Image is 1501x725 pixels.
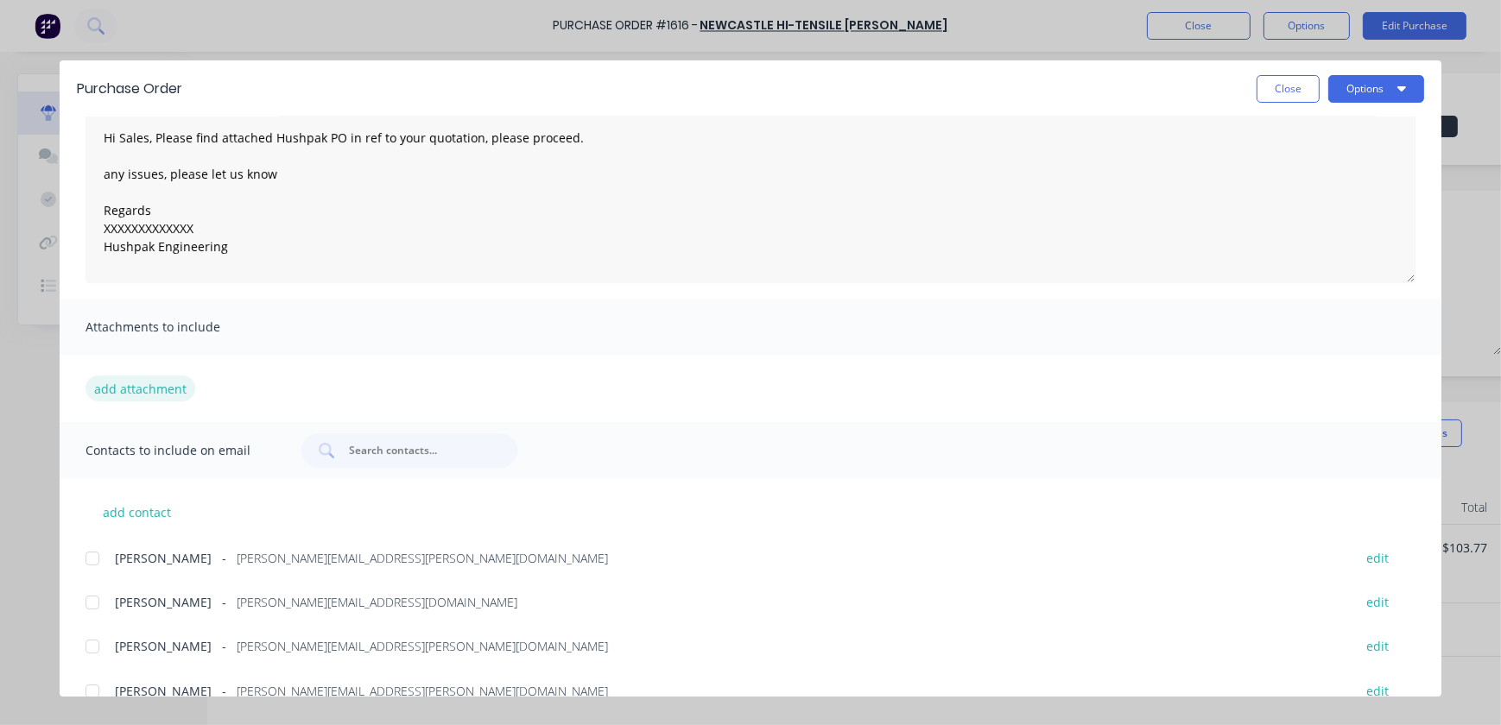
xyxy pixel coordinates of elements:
[1356,634,1399,658] button: edit
[85,438,275,463] span: Contacts to include on email
[115,637,212,655] span: [PERSON_NAME]
[222,682,226,700] span: -
[85,375,195,401] button: add attachment
[237,549,608,567] span: [PERSON_NAME][EMAIL_ADDRESS][PERSON_NAME][DOMAIN_NAME]
[85,499,189,525] button: add contact
[85,315,275,339] span: Attachments to include
[1356,679,1399,703] button: edit
[77,79,182,99] div: Purchase Order
[237,682,608,700] span: [PERSON_NAME][EMAIL_ADDRESS][PERSON_NAME][DOMAIN_NAME]
[222,637,226,655] span: -
[115,549,212,567] span: [PERSON_NAME]
[85,110,1415,283] textarea: Hi Sales, Please find attached Hushpak PO in ref to your quotation, please proceed. any issues, p...
[1356,590,1399,614] button: edit
[222,593,226,611] span: -
[237,637,608,655] span: [PERSON_NAME][EMAIL_ADDRESS][PERSON_NAME][DOMAIN_NAME]
[115,682,212,700] span: [PERSON_NAME]
[347,442,491,459] input: Search contacts...
[222,549,226,567] span: -
[1328,75,1424,103] button: Options
[1257,75,1320,103] button: Close
[237,593,517,611] span: [PERSON_NAME][EMAIL_ADDRESS][DOMAIN_NAME]
[115,593,212,611] span: [PERSON_NAME]
[1356,545,1399,569] button: edit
